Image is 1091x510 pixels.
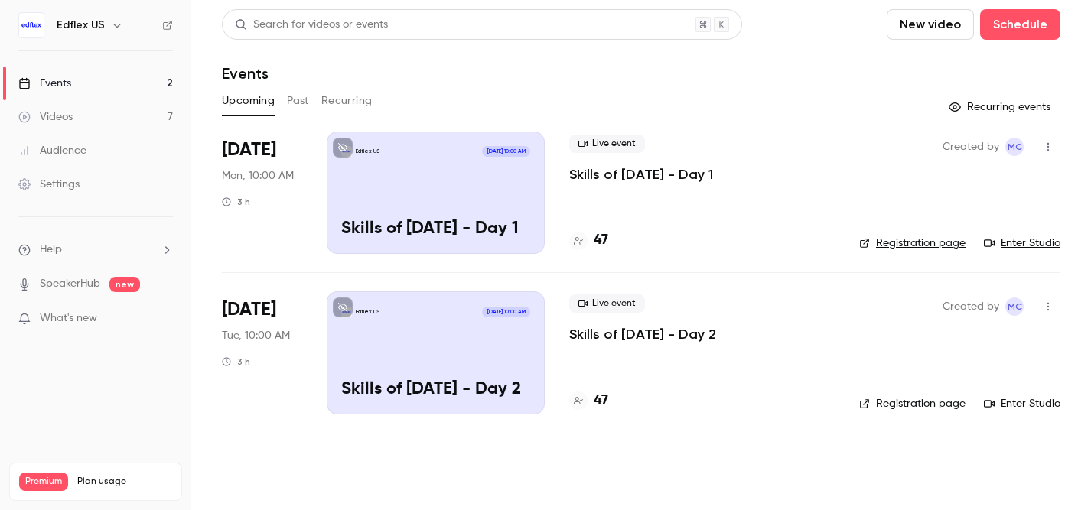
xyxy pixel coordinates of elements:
[109,277,140,292] span: new
[327,132,545,254] a: Skills of Tomorrow - Day 1Edflex US[DATE] 10:00 AMSkills of [DATE] - Day 1
[222,168,294,184] span: Mon, 10:00 AM
[40,276,100,292] a: SpeakerHub
[943,297,999,316] span: Created by
[569,135,645,153] span: Live event
[569,230,608,251] a: 47
[222,132,302,254] div: Sep 15 Mon, 11:00 AM (America/New York)
[18,76,71,91] div: Events
[594,391,608,411] h4: 47
[1008,297,1022,316] span: MC
[984,396,1060,411] a: Enter Studio
[980,9,1060,40] button: Schedule
[594,230,608,251] h4: 47
[984,236,1060,251] a: Enter Studio
[40,242,62,258] span: Help
[155,312,173,326] iframe: Noticeable Trigger
[569,165,713,184] a: Skills of [DATE] - Day 1
[943,138,999,156] span: Created by
[222,356,250,368] div: 3 h
[356,148,379,155] p: Edflex US
[18,242,173,258] li: help-dropdown-opener
[859,396,966,411] a: Registration page
[18,109,73,125] div: Videos
[1008,138,1022,156] span: MC
[1005,297,1024,316] span: Manon Cousin
[482,307,529,317] span: [DATE] 10:00 AM
[19,13,44,37] img: Edflex US
[569,391,608,411] a: 47
[222,291,302,414] div: Sep 16 Tue, 11:00 AM (America/New York)
[341,219,530,239] p: Skills of [DATE] - Day 1
[942,95,1060,119] button: Recurring events
[235,17,388,33] div: Search for videos or events
[222,64,269,83] h1: Events
[569,294,645,313] span: Live event
[57,18,105,33] h6: Edflex US
[222,328,290,343] span: Tue, 10:00 AM
[1005,138,1024,156] span: Manon Cousin
[287,89,309,113] button: Past
[222,196,250,208] div: 3 h
[19,473,68,491] span: Premium
[569,325,716,343] a: Skills of [DATE] - Day 2
[40,310,97,326] span: What's new
[341,380,530,400] p: Skills of [DATE] - Day 2
[222,138,276,162] span: [DATE]
[356,308,379,316] p: Edflex US
[222,297,276,322] span: [DATE]
[859,236,966,251] a: Registration page
[222,89,275,113] button: Upcoming
[482,146,529,157] span: [DATE] 10:00 AM
[18,177,80,192] div: Settings
[18,143,86,158] div: Audience
[321,89,373,113] button: Recurring
[77,476,172,488] span: Plan usage
[327,291,545,414] a: Skills of Tomorrow - Day 2Edflex US[DATE] 10:00 AMSkills of [DATE] - Day 2
[887,9,974,40] button: New video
